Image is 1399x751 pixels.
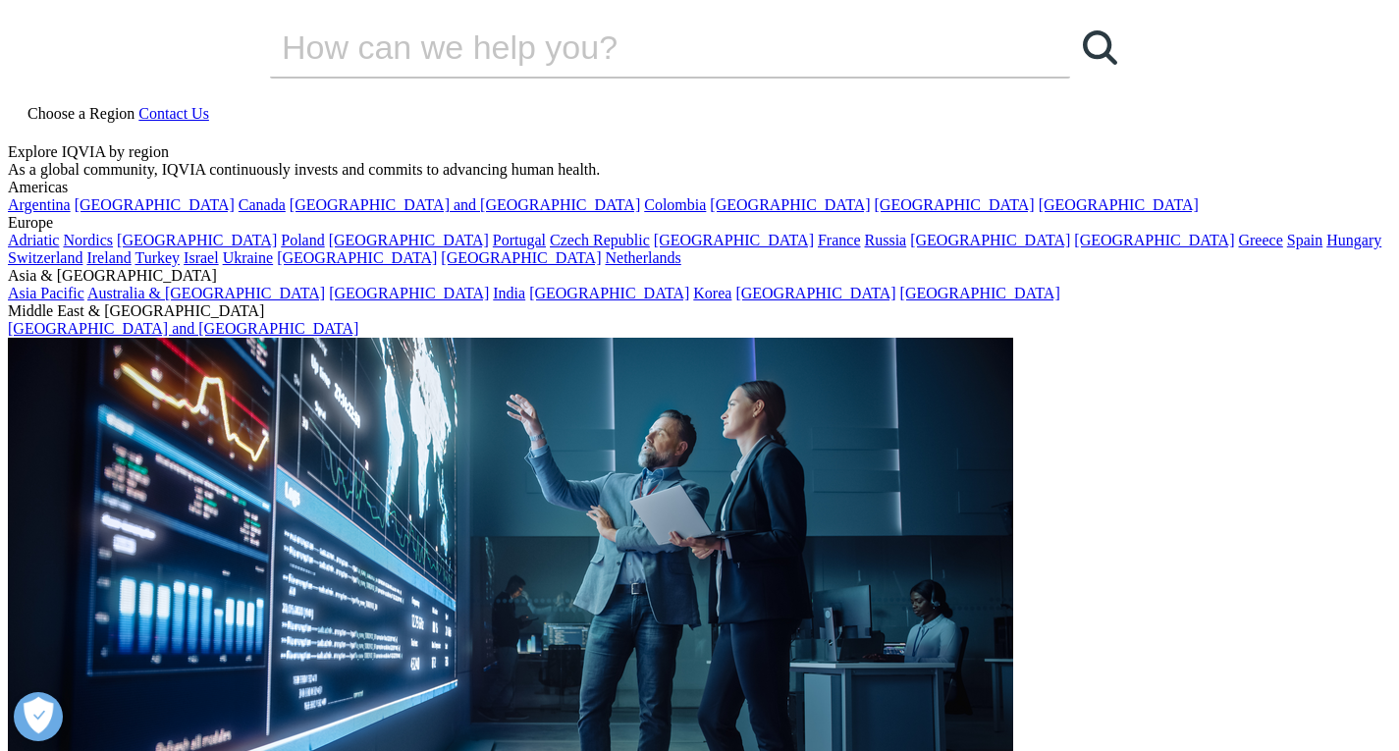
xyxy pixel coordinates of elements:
a: Switzerland [8,249,82,266]
a: Australia & [GEOGRAPHIC_DATA] [87,285,325,301]
a: Adriatic [8,232,59,248]
a: Turkey [135,249,180,266]
a: [GEOGRAPHIC_DATA] [710,196,870,213]
a: Search [1070,18,1129,77]
a: Poland [281,232,324,248]
a: Ireland [86,249,131,266]
span: Choose a Region [27,105,135,122]
a: Contact Us [138,105,209,122]
a: [GEOGRAPHIC_DATA] [329,232,489,248]
a: Russia [865,232,907,248]
a: Hungary [1326,232,1381,248]
a: [GEOGRAPHIC_DATA] [75,196,235,213]
div: Americas [8,179,1391,196]
a: Greece [1238,232,1282,248]
div: Middle East & [GEOGRAPHIC_DATA] [8,302,1391,320]
div: Europe [8,214,1391,232]
a: Canada [239,196,286,213]
svg: Search [1083,30,1117,65]
a: France [818,232,861,248]
a: Nordics [63,232,113,248]
a: Asia Pacific [8,285,84,301]
a: Spain [1287,232,1322,248]
a: Ukraine [223,249,274,266]
a: [GEOGRAPHIC_DATA] and [GEOGRAPHIC_DATA] [290,196,640,213]
a: Israel [184,249,219,266]
a: [GEOGRAPHIC_DATA] [441,249,601,266]
input: Search [270,18,1014,77]
a: [GEOGRAPHIC_DATA] [910,232,1070,248]
a: [GEOGRAPHIC_DATA] [329,285,489,301]
button: Open Preferences [14,692,63,741]
div: Explore IQVIA by region [8,143,1391,161]
a: [GEOGRAPHIC_DATA] [900,285,1060,301]
a: [GEOGRAPHIC_DATA] [1039,196,1199,213]
a: Portugal [493,232,546,248]
a: [GEOGRAPHIC_DATA] [654,232,814,248]
div: Asia & [GEOGRAPHIC_DATA] [8,267,1391,285]
a: Korea [693,285,731,301]
a: [GEOGRAPHIC_DATA] [875,196,1035,213]
a: Netherlands [605,249,680,266]
a: [GEOGRAPHIC_DATA] [1074,232,1234,248]
a: [GEOGRAPHIC_DATA] [277,249,437,266]
a: Czech Republic [550,232,650,248]
div: As a global community, IQVIA continuously invests and commits to advancing human health. [8,161,1391,179]
a: [GEOGRAPHIC_DATA] and [GEOGRAPHIC_DATA] [8,320,358,337]
a: Colombia [644,196,706,213]
a: [GEOGRAPHIC_DATA] [529,285,689,301]
a: Argentina [8,196,71,213]
a: [GEOGRAPHIC_DATA] [735,285,895,301]
a: India [493,285,525,301]
a: [GEOGRAPHIC_DATA] [117,232,277,248]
